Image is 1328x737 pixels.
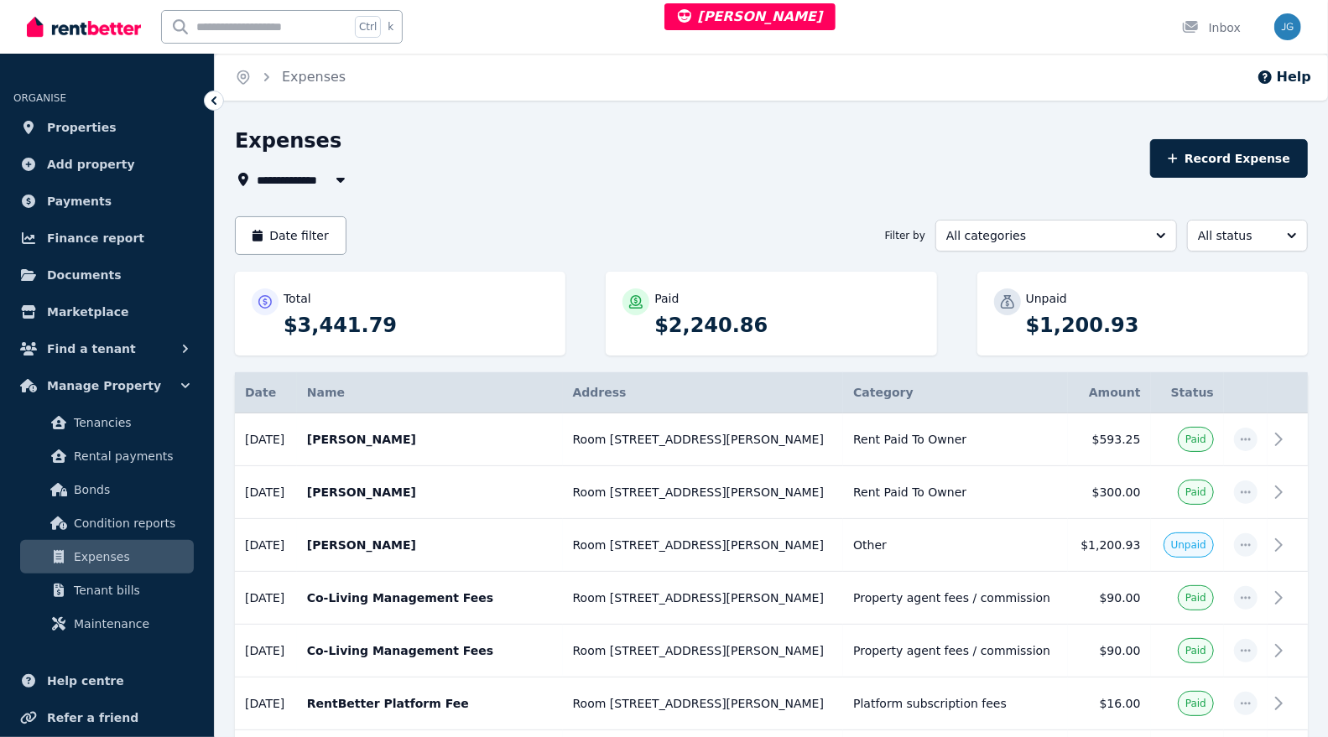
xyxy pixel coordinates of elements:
[74,547,187,567] span: Expenses
[307,589,553,606] p: Co-Living Management Fees
[47,117,117,138] span: Properties
[20,574,194,607] a: Tenant bills
[74,513,187,533] span: Condition reports
[843,519,1068,572] td: Other
[47,708,138,728] span: Refer a friend
[843,625,1068,677] td: Property agent fees / commission
[74,580,187,600] span: Tenant bills
[1185,644,1206,657] span: Paid
[1150,139,1308,178] button: Record Expense
[20,607,194,641] a: Maintenance
[20,540,194,574] a: Expenses
[563,677,844,730] td: Room [STREET_ADDRESS][PERSON_NAME]
[355,16,381,38] span: Ctrl
[1068,372,1151,413] th: Amount
[74,413,187,433] span: Tenancies
[307,431,553,448] p: [PERSON_NAME]
[235,519,297,572] td: [DATE]
[74,446,187,466] span: Rental payments
[1187,220,1308,252] button: All status
[946,227,1143,244] span: All categories
[47,154,135,174] span: Add property
[47,376,161,396] span: Manage Property
[282,69,346,85] a: Expenses
[47,339,136,359] span: Find a tenant
[27,14,141,39] img: RentBetter
[1185,591,1206,605] span: Paid
[13,295,201,329] a: Marketplace
[563,572,844,625] td: Room [STREET_ADDRESS][PERSON_NAME]
[843,572,1068,625] td: Property agent fees / commission
[215,54,366,101] nav: Breadcrumb
[1185,485,1206,499] span: Paid
[1068,413,1151,466] td: $593.25
[1068,677,1151,730] td: $16.00
[235,216,346,255] button: Date filter
[563,625,844,677] td: Room [STREET_ADDRESS][PERSON_NAME]
[13,221,201,255] a: Finance report
[47,191,112,211] span: Payments
[1198,227,1273,244] span: All status
[885,229,925,242] span: Filter by
[13,148,201,181] a: Add property
[563,372,844,413] th: Address
[13,92,66,104] span: ORGANISE
[563,519,844,572] td: Room [STREET_ADDRESS][PERSON_NAME]
[307,484,553,501] p: [PERSON_NAME]
[843,413,1068,466] td: Rent Paid To Owner
[1185,433,1206,446] span: Paid
[47,228,144,248] span: Finance report
[13,258,201,292] a: Documents
[307,642,553,659] p: Co-Living Management Fees
[235,413,297,466] td: [DATE]
[297,372,563,413] th: Name
[307,695,553,712] p: RentBetter Platform Fee
[843,372,1068,413] th: Category
[47,265,122,285] span: Documents
[1274,13,1301,40] img: Jeremy Goldschmidt
[563,466,844,519] td: Room [STREET_ADDRESS][PERSON_NAME]
[74,480,187,500] span: Bonds
[388,20,393,34] span: k
[47,302,128,322] span: Marketplace
[47,671,124,691] span: Help centre
[13,332,201,366] button: Find a tenant
[74,614,187,634] span: Maintenance
[678,8,823,24] span: [PERSON_NAME]
[1068,519,1151,572] td: $1,200.93
[1068,572,1151,625] td: $90.00
[1257,67,1311,87] button: Help
[13,111,201,144] a: Properties
[235,677,297,730] td: [DATE]
[235,372,297,413] th: Date
[13,369,201,402] button: Manage Property
[235,127,341,154] h1: Expenses
[1182,19,1241,36] div: Inbox
[20,439,194,473] a: Rental payments
[235,572,297,625] td: [DATE]
[1185,697,1206,710] span: Paid
[1026,290,1067,307] p: Unpaid
[13,701,201,734] a: Refer a friend
[284,290,311,307] p: Total
[843,677,1068,730] td: Platform subscription fees
[13,184,201,218] a: Payments
[843,466,1068,519] td: Rent Paid To Owner
[1171,538,1206,552] span: Unpaid
[20,406,194,439] a: Tenancies
[235,466,297,519] td: [DATE]
[235,625,297,677] td: [DATE]
[284,312,549,339] p: $3,441.79
[563,413,844,466] td: Room [STREET_ADDRESS][PERSON_NAME]
[1026,312,1291,339] p: $1,200.93
[13,664,201,698] a: Help centre
[654,290,679,307] p: Paid
[654,312,919,339] p: $2,240.86
[935,220,1177,252] button: All categories
[1068,466,1151,519] td: $300.00
[20,506,194,540] a: Condition reports
[1151,372,1224,413] th: Status
[1068,625,1151,677] td: $90.00
[20,473,194,506] a: Bonds
[307,537,553,553] p: [PERSON_NAME]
